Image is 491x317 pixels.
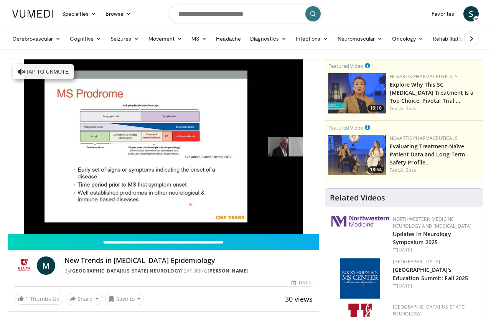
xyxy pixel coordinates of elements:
a: 1 Thumbs Up [14,293,63,305]
a: M [37,256,55,275]
a: Seizures [106,31,144,46]
a: Cognitive [65,31,106,46]
a: Rehabilitation [428,31,470,46]
div: [DATE] [292,279,312,286]
a: Movement [144,31,187,46]
img: 6b9b61f7-40d5-4025-982f-9cb3140a35cb.png.150x105_q85_autocrop_double_scale_upscale_version-0.2.jpg [340,258,380,299]
button: Tap to unmute [13,64,74,79]
small: Featured Video [328,124,363,131]
a: [GEOGRAPHIC_DATA]'s Education Summit: Fall 2025 [393,266,468,281]
img: fac2b8e8-85fa-4965-ac55-c661781e9521.png.150x105_q85_crop-smart_upscale.png [328,73,386,113]
a: Explore Why This SC [MEDICAL_DATA] Treatment Is a Top Choice: Pivotal Trial … [390,81,474,104]
a: Cerebrovascular [8,31,65,46]
a: 13:54 [328,135,386,175]
a: [GEOGRAPHIC_DATA][US_STATE] Neurology [70,268,181,274]
a: Northwestern Medicine Neurology and [MEDICAL_DATA] [393,216,472,229]
a: A. Bass [400,105,416,112]
div: Feat. [390,167,480,174]
a: MS [187,31,211,46]
img: University of Utah Neurology [14,256,34,275]
h4: Related Videos [330,193,385,202]
a: Headache [211,31,245,46]
button: Save to [105,293,144,305]
span: 13:54 [367,166,384,173]
a: A. Bass [400,167,416,173]
div: [DATE] [393,283,477,289]
a: Favorites [427,6,459,21]
span: 30 views [285,294,313,304]
img: 2a462fb6-9365-492a-ac79-3166a6f924d8.png.150x105_q85_autocrop_double_scale_upscale_version-0.2.jpg [331,216,389,227]
a: Updates in Neurology Symposium 2025 [393,230,451,246]
a: [PERSON_NAME] [208,268,248,274]
small: Featured Video [328,62,363,69]
img: VuMedi Logo [12,10,53,18]
span: 1 [25,295,28,302]
a: Oncology [387,31,428,46]
a: Novartis Pharmaceuticals [390,73,458,80]
a: 16:10 [328,73,386,113]
a: Diagnostics [245,31,291,46]
div: [DATE] [393,246,477,253]
a: S [463,6,479,21]
div: By FEATURING [64,268,312,274]
input: Search topics, interventions [169,5,322,23]
a: Browse [101,6,136,21]
h4: New Trends in [MEDICAL_DATA] Epidemiology [64,256,312,265]
a: Evaluating Treatment-Naïve Patient Data and Long-Term Safety Profile… [390,143,465,166]
a: Novartis Pharmaceuticals [390,135,458,141]
a: Specialties [58,6,101,21]
a: Neuromuscular [333,31,387,46]
a: Infections [291,31,333,46]
span: 16:10 [367,105,384,112]
a: [GEOGRAPHIC_DATA][US_STATE] Neurology [393,304,466,317]
video-js: Video Player [8,59,319,234]
a: [GEOGRAPHIC_DATA] [393,258,440,265]
img: 37a18655-9da9-4d40-a34e-6cccd3ffc641.png.150x105_q85_crop-smart_upscale.png [328,135,386,175]
div: Feat. [390,105,480,112]
button: Share [66,293,102,305]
